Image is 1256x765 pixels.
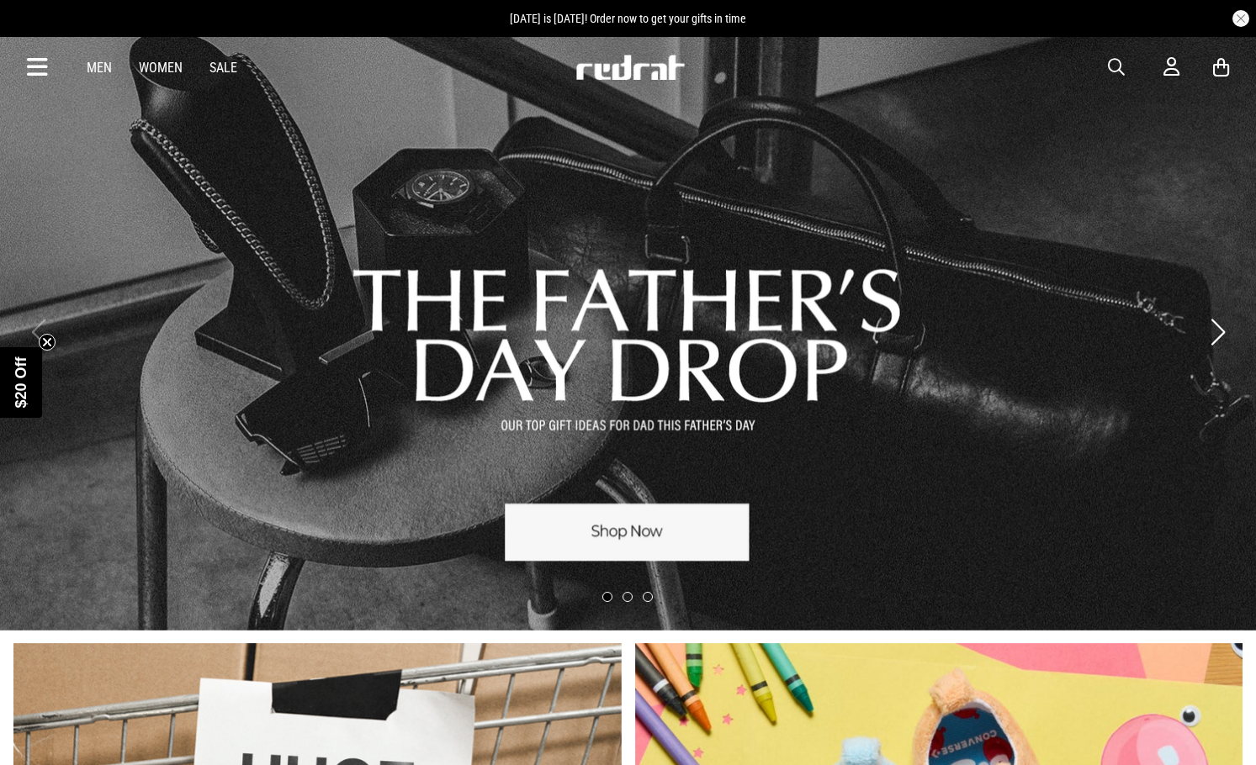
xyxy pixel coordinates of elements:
a: Men [87,60,112,76]
button: Next slide [1206,314,1229,351]
a: Sale [209,60,237,76]
button: Close teaser [39,334,56,351]
span: $20 Off [13,356,29,408]
button: Previous slide [27,314,50,351]
a: Women [139,60,183,76]
span: [DATE] is [DATE]! Order now to get your gifts in time [510,12,746,25]
img: Redrat logo [575,55,686,80]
